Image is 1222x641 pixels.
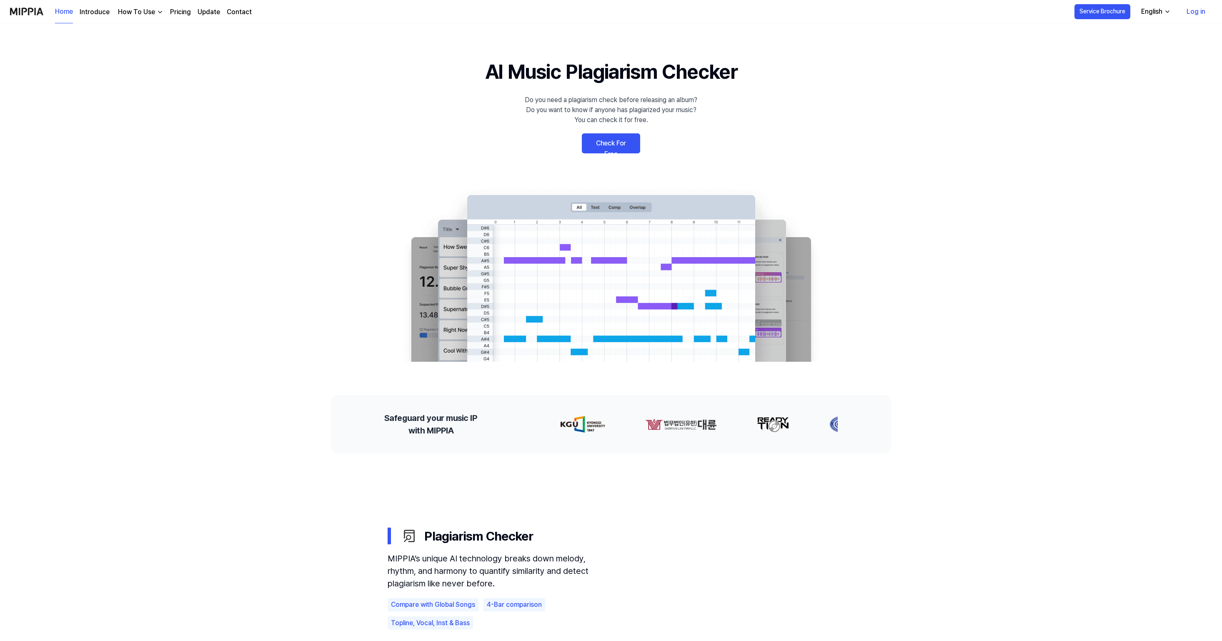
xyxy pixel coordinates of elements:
[198,7,220,17] a: Update
[116,7,157,17] div: How To Use
[170,7,191,17] a: Pricing
[80,7,110,17] a: Introduce
[582,133,640,153] a: Check For Free
[828,416,854,433] img: partner-logo-3
[388,520,834,552] button: Plagiarism Checker
[388,616,473,630] div: Topline, Vocal, Inst & Bass
[485,57,737,87] h1: AI Music Plagiarism Checker
[55,0,73,23] a: Home
[394,187,828,362] img: main Image
[401,527,834,546] div: Plagiarism Checker
[388,598,478,611] div: Compare with Global Songs
[1139,7,1164,17] div: English
[559,416,604,433] img: partner-logo-0
[756,416,788,433] img: partner-logo-2
[1134,3,1176,20] button: English
[388,552,613,590] div: MIPPIA’s unique AI technology breaks down melody, rhythm, and harmony to quantify similarity and ...
[483,598,545,611] div: 4-Bar comparison
[384,412,477,437] h2: Safeguard your music IP with MIPPIA
[116,7,163,17] button: How To Use
[525,95,697,125] div: Do you need a plagiarism check before releasing an album? Do you want to know if anyone has plagi...
[644,416,716,433] img: partner-logo-1
[1074,4,1130,19] button: Service Brochure
[157,9,163,15] img: down
[227,7,252,17] a: Contact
